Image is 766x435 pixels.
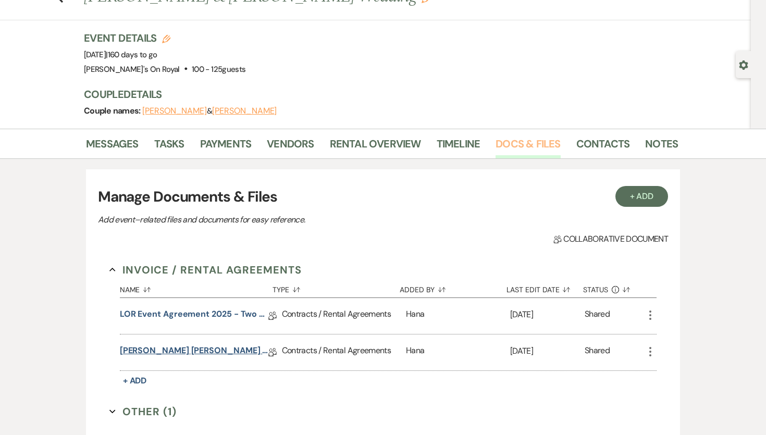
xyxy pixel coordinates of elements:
button: [PERSON_NAME] [212,107,277,115]
h3: Manage Documents & Files [98,186,668,208]
span: [PERSON_NAME]'s On Royal [84,64,180,74]
span: Collaborative document [553,233,668,245]
button: + Add [615,186,669,207]
button: Name [120,278,273,297]
span: + Add [123,375,147,386]
span: & [142,106,277,116]
h3: Couple Details [84,87,668,102]
a: LOR Event Agreement 2025 - Two Clients [120,308,268,324]
button: Status [583,278,644,297]
button: + Add [120,374,150,388]
span: 100 - 125 guests [192,64,245,74]
a: Notes [645,135,678,158]
div: Shared [585,344,610,361]
span: 160 days to go [108,49,157,60]
span: | [106,49,157,60]
a: Docs & Files [496,135,560,158]
p: [DATE] [510,344,585,358]
a: Tasks [154,135,184,158]
a: Payments [200,135,252,158]
a: Vendors [267,135,314,158]
button: [PERSON_NAME] [142,107,207,115]
button: Last Edit Date [506,278,583,297]
p: [DATE] [510,308,585,321]
div: Contracts / Rental Agreements [282,298,406,334]
p: Add event–related files and documents for easy reference. [98,213,463,227]
a: [PERSON_NAME] [PERSON_NAME] Wedding Reception Contract [DATE] [120,344,268,361]
h3: Event Details [84,31,245,45]
span: Status [583,286,608,293]
button: Open lead details [739,59,748,69]
a: Timeline [437,135,480,158]
button: Other (1) [109,404,177,419]
div: Hana [406,334,510,370]
a: Rental Overview [330,135,421,158]
a: Messages [86,135,139,158]
button: Added By [400,278,506,297]
a: Contacts [576,135,630,158]
div: Contracts / Rental Agreements [282,334,406,370]
button: Invoice / Rental Agreements [109,262,302,278]
div: Hana [406,298,510,334]
button: Type [273,278,400,297]
div: Shared [585,308,610,324]
span: [DATE] [84,49,157,60]
span: Couple names: [84,105,142,116]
